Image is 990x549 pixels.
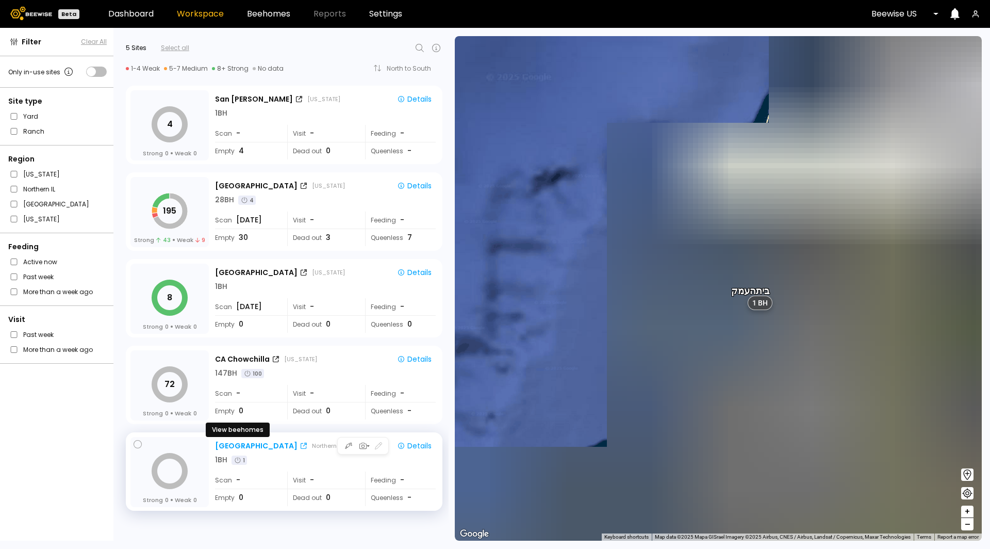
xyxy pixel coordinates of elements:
[23,169,60,180] label: [US_STATE]
[407,146,411,156] span: -
[965,518,970,531] span: –
[365,212,436,229] div: Feeding
[23,126,44,137] label: Ranch
[407,319,412,330] span: 0
[8,66,75,78] div: Only in-use sites
[215,94,293,105] div: San [PERSON_NAME]
[10,7,52,20] img: Beewise logo
[236,388,240,399] span: -
[193,149,197,157] span: 0
[326,146,331,156] span: 0
[215,489,280,506] div: Empty
[313,10,346,18] span: Reports
[407,232,412,243] span: 7
[156,236,170,244] span: 43
[236,128,240,139] span: -
[400,388,405,399] div: -
[215,402,280,419] div: Empty
[165,149,169,157] span: 0
[215,385,280,402] div: Scan
[239,232,248,243] span: 30
[397,441,432,450] div: Details
[241,369,264,378] div: 100
[143,149,197,157] div: Strong Weak
[164,378,175,390] tspan: 72
[164,64,208,73] div: 5-7 Medium
[22,37,41,47] span: Filter
[287,298,358,315] div: Visit
[236,215,262,225] span: [DATE]
[239,492,243,503] span: 0
[143,322,197,331] div: Strong Weak
[365,298,436,315] div: Feeding
[232,456,247,465] div: 1
[193,322,197,331] span: 0
[284,355,317,363] div: [US_STATE]
[961,506,973,518] button: +
[193,496,197,504] span: 0
[23,329,54,340] label: Past week
[23,184,55,195] label: Northern IL
[310,301,314,312] span: -
[365,472,436,489] div: Feeding
[407,406,411,416] span: -
[369,10,402,18] a: Settings
[215,354,270,365] div: CA Chowchilla
[23,199,89,209] label: [GEOGRAPHIC_DATA]
[126,64,160,73] div: 1-4 Weak
[393,266,436,279] button: Details
[177,10,224,18] a: Workspace
[312,268,345,277] div: [US_STATE]
[238,196,256,205] div: 4
[165,496,169,504] span: 0
[239,146,244,156] span: 4
[310,215,314,225] span: -
[365,385,436,402] div: Feeding
[8,96,107,107] div: Site type
[397,94,432,104] div: Details
[23,271,54,282] label: Past week
[310,388,314,399] span: -
[23,344,93,355] label: More than a week ago
[108,10,154,18] a: Dashboard
[393,352,436,366] button: Details
[287,142,358,159] div: Dead out
[161,43,189,53] div: Select all
[400,475,405,486] div: -
[212,64,249,73] div: 8+ Strong
[457,527,491,541] img: Google
[387,66,438,72] div: North to South
[215,298,280,315] div: Scan
[215,316,280,333] div: Empty
[215,455,227,465] div: 1 BH
[215,181,298,191] div: [GEOGRAPHIC_DATA]
[247,10,290,18] a: Beehomes
[655,534,911,540] span: Map data ©2025 Mapa GISrael Imagery ©2025 Airbus, CNES / Airbus, Landsat / Copernicus, Maxar Tech...
[215,368,237,379] div: 147 BH
[407,492,411,503] span: -
[326,492,331,503] span: 0
[167,292,172,303] tspan: 8
[23,111,38,122] label: Yard
[365,489,436,506] div: Queenless
[393,92,436,106] button: Details
[397,268,432,277] div: Details
[287,472,358,489] div: Visit
[215,142,280,159] div: Empty
[287,316,358,333] div: Dead out
[457,527,491,541] a: Open this area in Google Maps (opens a new window)
[215,212,280,229] div: Scan
[937,534,979,540] a: Report a map error
[236,301,262,312] span: [DATE]
[365,125,436,142] div: Feeding
[126,43,146,53] div: 5 Sites
[393,179,436,192] button: Details
[731,274,769,296] div: בית העמק
[400,128,405,139] div: -
[195,236,205,244] span: 9
[365,402,436,419] div: Queenless
[215,472,280,489] div: Scan
[206,423,270,437] div: View beehomes
[215,108,227,119] div: 1 BH
[81,37,107,46] button: Clear All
